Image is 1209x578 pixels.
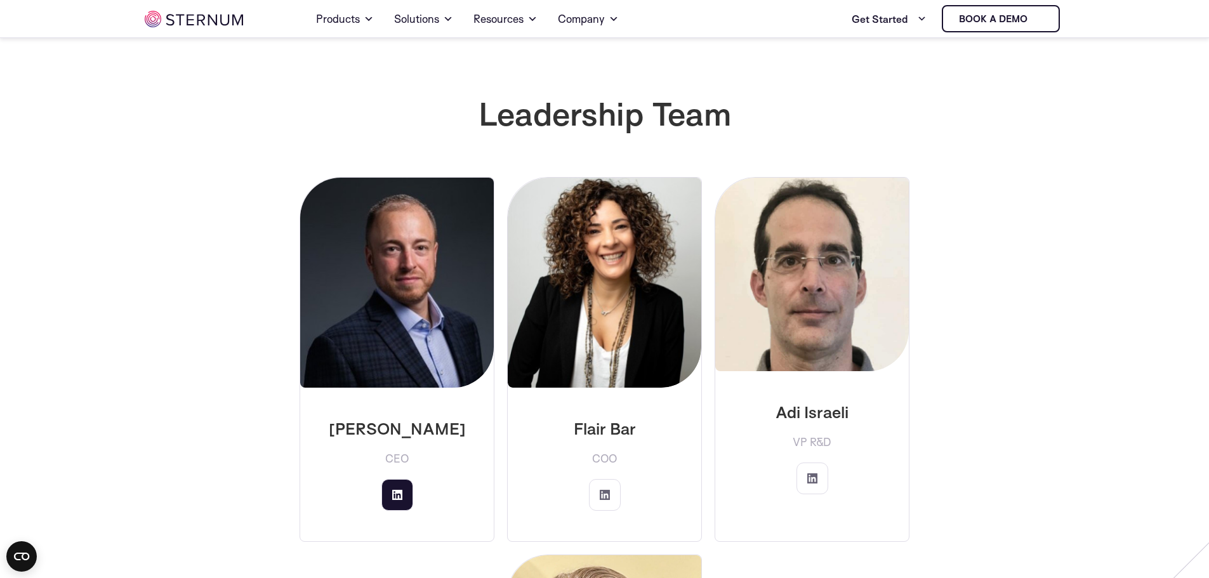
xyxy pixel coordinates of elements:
[394,1,453,37] a: Solutions
[145,11,243,27] img: sternum iot
[6,541,37,572] button: Open CMP widget
[310,418,484,438] p: [PERSON_NAME]
[558,1,619,37] a: Company
[473,1,538,37] a: Resources
[725,402,899,422] p: Adi Israeli
[145,96,1065,131] h2: Leadership Team
[385,449,409,469] span: CEO
[592,449,617,469] span: COO
[715,178,909,371] img: Adi Israeli
[316,1,374,37] a: Products
[300,178,494,388] img: Jeff Lebowitz
[1033,14,1043,24] img: sternum iot
[793,432,831,452] span: VP R&D
[508,178,701,388] img: Flair Bar
[518,418,691,438] p: Flair Bar
[942,5,1060,32] a: Book a demo
[852,6,927,32] a: Get Started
